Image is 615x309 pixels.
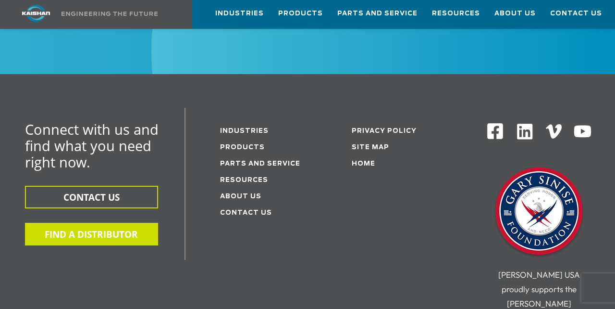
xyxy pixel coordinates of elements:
a: Products [220,144,265,151]
a: Resources [432,0,480,26]
a: Industries [215,0,264,26]
a: Parts and service [220,161,300,167]
a: About Us [220,193,261,200]
span: Products [278,8,323,19]
a: Industries [220,128,269,134]
a: Resources [220,177,268,183]
a: Site Map [352,144,389,151]
img: Gary Sinise Foundation [491,164,587,260]
a: Parts and Service [337,0,418,26]
span: Resources [432,8,480,19]
img: Facebook [486,122,504,140]
a: Home [352,161,375,167]
a: About Us [494,0,536,26]
img: Youtube [573,122,592,141]
button: FIND A DISTRIBUTOR [25,223,158,245]
span: Industries [215,8,264,19]
img: Engineering the future [61,12,158,16]
img: Vimeo [546,124,562,138]
span: Contact Us [550,8,602,19]
img: Linkedin [516,122,534,141]
a: Privacy Policy [352,128,417,134]
a: Contact Us [550,0,602,26]
a: Products [278,0,323,26]
a: Contact Us [220,210,272,216]
span: Parts and Service [337,8,418,19]
span: Connect with us and find what you need right now. [25,120,159,171]
button: CONTACT US [25,186,158,208]
span: About Us [494,8,536,19]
